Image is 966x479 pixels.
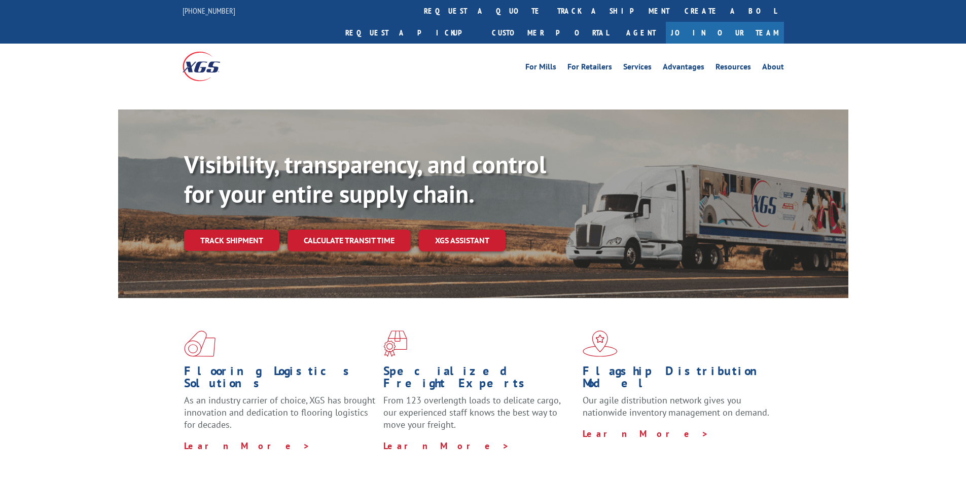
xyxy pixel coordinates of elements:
a: Track shipment [184,230,279,251]
span: Our agile distribution network gives you nationwide inventory management on demand. [583,394,769,418]
a: Calculate transit time [288,230,411,251]
a: Learn More > [184,440,310,452]
img: xgs-icon-flagship-distribution-model-red [583,330,618,357]
a: Request a pickup [338,22,484,44]
a: Advantages [663,63,704,74]
a: Learn More > [583,428,709,439]
a: Services [623,63,652,74]
a: Learn More > [383,440,510,452]
h1: Flooring Logistics Solutions [184,365,376,394]
p: From 123 overlength loads to delicate cargo, our experienced staff knows the best way to move you... [383,394,575,439]
a: Customer Portal [484,22,616,44]
img: xgs-icon-focused-on-flooring-red [383,330,407,357]
a: Join Our Team [666,22,784,44]
a: Agent [616,22,666,44]
h1: Flagship Distribution Model [583,365,774,394]
h1: Specialized Freight Experts [383,365,575,394]
a: For Retailers [567,63,612,74]
a: Resources [715,63,751,74]
span: As an industry carrier of choice, XGS has brought innovation and dedication to flooring logistics... [184,394,375,430]
a: For Mills [525,63,556,74]
a: [PHONE_NUMBER] [183,6,235,16]
a: About [762,63,784,74]
img: xgs-icon-total-supply-chain-intelligence-red [184,330,216,357]
b: Visibility, transparency, and control for your entire supply chain. [184,149,546,209]
a: XGS ASSISTANT [419,230,506,251]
